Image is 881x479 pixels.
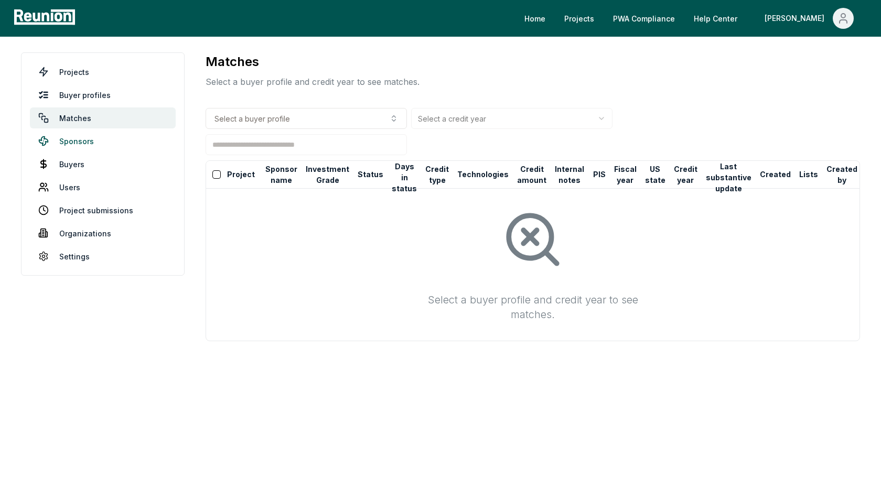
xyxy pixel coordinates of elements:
[407,292,659,322] div: Select a buyer profile and credit year to see matches.
[591,164,608,185] button: PIS
[30,154,176,175] a: Buyers
[516,8,554,29] a: Home
[206,71,420,92] p: Select a buyer profile and credit year to see matches.
[263,164,299,185] button: Sponsor name
[214,113,290,124] span: Select a buyer profile
[672,164,700,185] button: Credit year
[30,177,176,198] a: Users
[756,8,862,29] button: [PERSON_NAME]
[797,164,820,185] button: Lists
[643,164,668,185] button: US state
[515,164,549,185] button: Credit amount
[206,52,420,71] h3: Matches
[30,246,176,267] a: Settings
[605,8,683,29] a: PWA Compliance
[423,164,451,185] button: Credit type
[30,223,176,244] a: Organizations
[556,8,603,29] a: Projects
[225,164,257,185] button: Project
[455,164,511,185] button: Technologies
[704,167,754,188] button: Last substantive update
[30,200,176,221] a: Project submissions
[685,8,746,29] a: Help Center
[304,164,351,185] button: Investment Grade
[30,107,176,128] a: Matches
[553,164,586,185] button: Internal notes
[612,164,639,185] button: Fiscal year
[390,167,419,188] button: Days in status
[824,164,859,185] button: Created by
[30,61,176,82] a: Projects
[758,164,793,185] button: Created
[516,8,871,29] nav: Main
[765,8,829,29] div: [PERSON_NAME]
[30,130,176,151] a: Sponsors
[356,164,385,185] button: Status
[30,84,176,105] a: Buyer profiles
